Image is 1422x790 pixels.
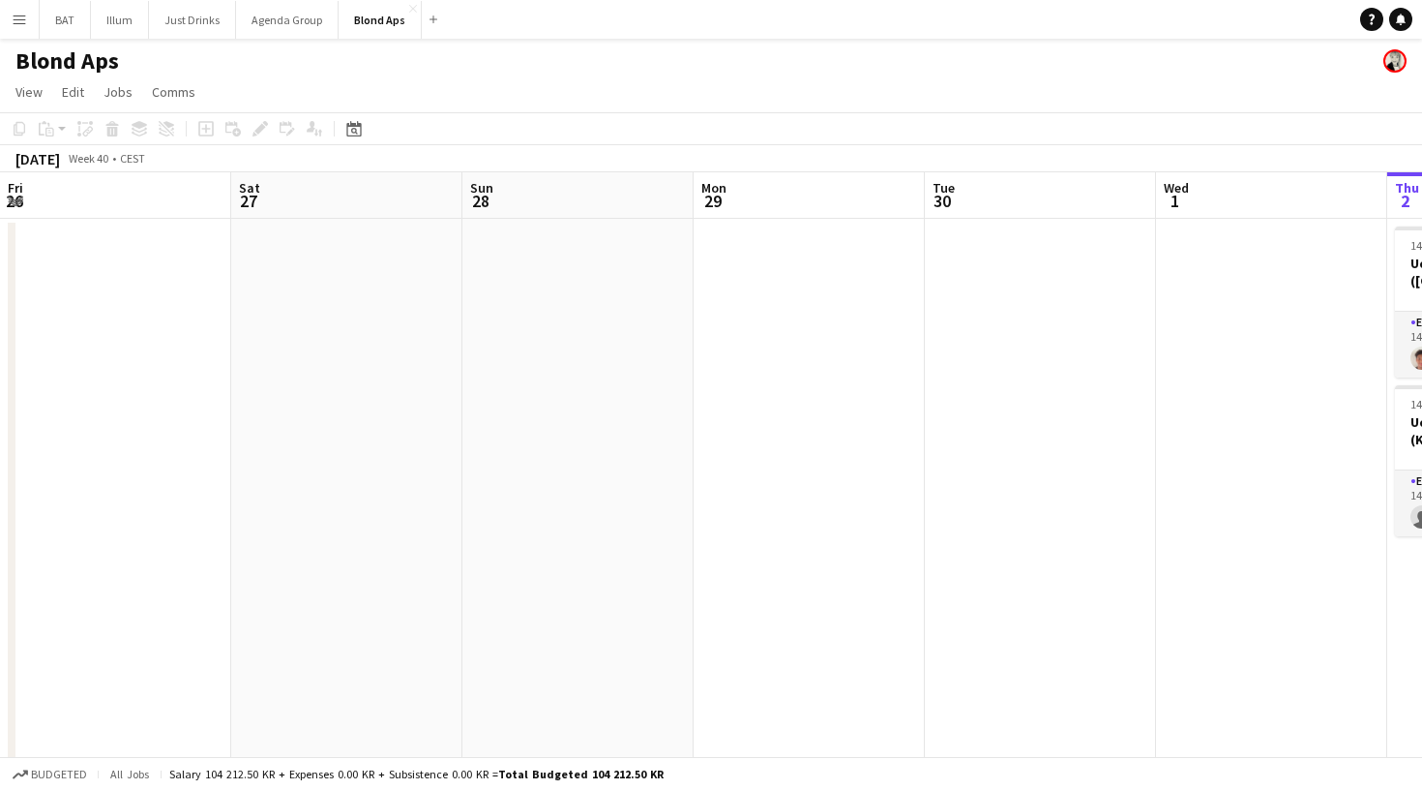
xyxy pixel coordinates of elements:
[15,149,60,168] div: [DATE]
[1392,190,1419,212] span: 2
[40,1,91,39] button: BAT
[698,190,726,212] span: 29
[149,1,236,39] button: Just Drinks
[120,151,145,166] div: CEST
[498,767,664,781] span: Total Budgeted 104 212.50 KR
[930,190,955,212] span: 30
[339,1,422,39] button: Blond Aps
[1161,190,1189,212] span: 1
[8,79,50,105] a: View
[169,767,664,781] div: Salary 104 212.50 KR + Expenses 0.00 KR + Subsistence 0.00 KR =
[8,179,23,197] span: Fri
[933,179,955,197] span: Tue
[470,179,493,197] span: Sun
[96,79,140,105] a: Jobs
[10,764,90,785] button: Budgeted
[467,190,493,212] span: 28
[15,83,43,101] span: View
[236,1,339,39] button: Agenda Group
[239,179,260,197] span: Sat
[62,83,84,101] span: Edit
[1164,179,1189,197] span: Wed
[106,767,153,781] span: All jobs
[144,79,203,105] a: Comms
[5,190,23,212] span: 26
[701,179,726,197] span: Mon
[31,768,87,781] span: Budgeted
[1383,49,1407,73] app-user-avatar: Kersti Bøgebjerg
[64,151,112,166] span: Week 40
[152,83,195,101] span: Comms
[54,79,92,105] a: Edit
[15,46,119,76] h1: Blond Aps
[236,190,260,212] span: 27
[104,83,133,101] span: Jobs
[91,1,149,39] button: Illum
[1395,179,1419,197] span: Thu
